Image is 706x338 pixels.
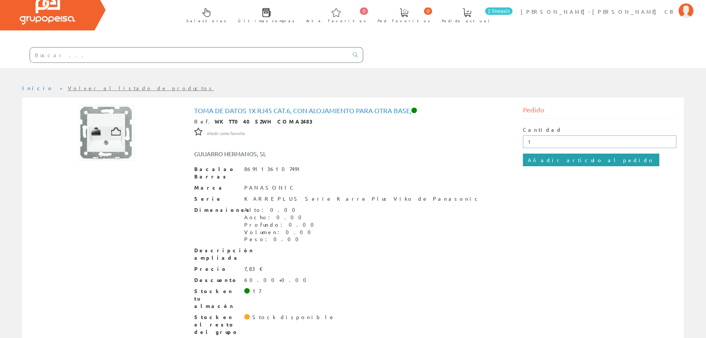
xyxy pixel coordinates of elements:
font: KARRE PLUS Serie Karre Plus Viko de Panasonic [244,195,481,202]
font: Pedido [523,106,544,114]
font: 8691136107491 [244,165,303,172]
font: Stock disponible [252,314,335,320]
a: 2 líneas/s Pedido actual [434,2,514,27]
font: Alto: 0.00 [244,206,300,213]
font: Stock en el resto del grupo [194,314,239,335]
a: Últimas compras [231,2,298,27]
img: Foto artículo Toma de datos 1x RJ45 Cat.6, con alojamiento para otra base, (150x150) [79,105,134,161]
font: 2 líneas/s [488,8,510,14]
font: 0 [427,8,430,14]
font: Añadir como favorito [207,130,245,136]
font: 60.00+0.00 [244,276,311,283]
font: Pedido actual [442,18,492,23]
font: Ancho: 0.00 [244,214,306,220]
font: Bacalao Barras [194,165,235,180]
font: Selectores [186,18,226,23]
font: Toma de datos 1x RJ45 Cat.6, con alojamiento para otra base, [194,106,411,114]
a: Selectores [179,2,230,27]
font: Ref. [194,118,215,125]
a: Añadir como favorito [207,129,245,136]
a: Volver al listado de productos [68,85,214,91]
font: Serie [194,195,222,202]
font: 0 [362,8,365,14]
font: GUIJARRO HERMANOS, SL [194,150,266,157]
font: PANASONIC [244,184,295,191]
font: Marca [194,184,225,191]
a: Inicio [22,85,54,91]
font: Últimas compras [238,18,295,23]
font: Precio [194,265,228,272]
font: Volumen: 0.00 [244,229,315,235]
font: Ped. favoritos [378,18,430,23]
font: Stock en tu almacén [194,288,235,309]
font: Dimensiones [194,206,252,213]
font: Descripción ampliada [194,247,254,261]
input: Añadir artículo al pedido [523,154,659,166]
font: Peso: 0.00 [244,236,303,242]
input: Buscar ... [30,47,348,62]
a: [PERSON_NAME]-[PERSON_NAME] CB [521,2,693,9]
font: Arte. favoritos [306,18,366,23]
font: [PERSON_NAME]-[PERSON_NAME] CB [521,8,675,15]
font: 7,83 € [244,265,263,272]
font: 17 [252,288,261,294]
font: Descuento [194,276,238,283]
font: Cantidad [523,126,562,133]
font: WKTT04052WH COMA2483 [215,118,313,125]
font: Profundo: 0.00 [244,221,318,228]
